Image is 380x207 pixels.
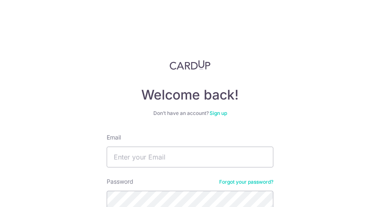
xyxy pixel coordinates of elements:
input: Enter your Email [107,147,273,167]
label: Email [107,133,121,142]
label: Password [107,177,133,186]
a: Forgot your password? [219,179,273,185]
a: Sign up [210,110,227,116]
h4: Welcome back! [107,87,273,103]
div: Don’t have an account? [107,110,273,117]
img: CardUp Logo [170,60,210,70]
